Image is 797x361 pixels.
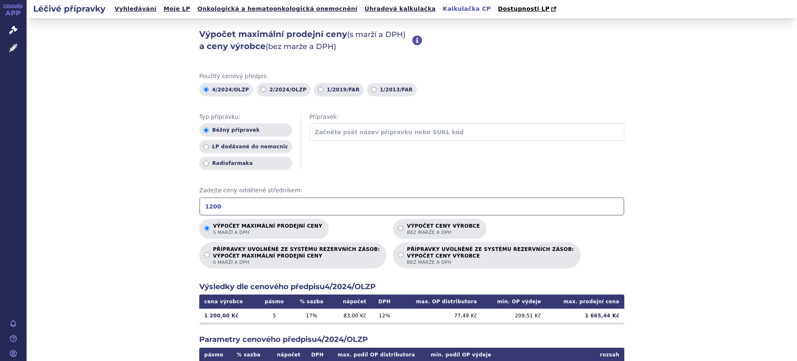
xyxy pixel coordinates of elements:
[27,3,112,15] h2: Léčivé přípravky
[203,161,209,166] input: Radiofarmaka
[213,229,322,236] span: s marží a DPH
[332,295,372,309] th: nápočet
[199,282,624,292] h2: Výsledky dle cenového předpisu 4/2024/OLZP
[213,246,380,265] p: PŘÍPRAVKY UVOLNĚNÉ ZE SYSTÉMU REZERVNÍCH ZÁSOB:
[291,295,331,309] th: % sazba
[199,309,257,323] td: 1 200,00 Kč
[398,295,482,309] th: max. OP distributora
[372,295,398,309] th: DPH
[261,87,266,92] input: 2/2024/OLZP
[204,226,210,231] input: Výpočet maximální prodejní cenys marží a DPH
[199,83,253,96] label: 4/2024/OLZP
[199,187,624,195] span: Zadejte ceny oddělené středníkem:
[199,140,292,153] label: LP dodávané do nemocnic
[372,309,398,323] td: 12 %
[199,295,257,309] th: cena výrobce
[257,83,310,96] label: 2/2024/OLZP
[199,72,624,81] span: Použitý cenový předpis:
[199,28,412,52] h2: Výpočet maximální prodejní ceny a ceny výrobce
[407,229,480,236] span: bez marže a DPH
[291,309,331,323] td: 17 %
[266,42,336,51] span: (bez marže a DPH)
[495,3,560,15] a: Dostupnosti LP
[482,309,546,323] td: 209,51 Kč
[309,123,624,141] input: Začněte psát název přípravku nebo SÚKL kód
[199,334,624,345] h2: Parametry cenového předpisu 4/2024/OLZP
[203,128,209,133] input: Běžný přípravek
[112,3,159,15] a: Vyhledávání
[199,157,292,170] label: Radiofarmaka
[332,309,372,323] td: 83,00 Kč
[546,295,624,309] th: max. prodejní cena
[195,3,360,15] a: Onkologická a hematoonkologická onemocnění
[199,123,292,137] label: Běžný přípravek
[213,259,380,265] span: s marží a DPH
[309,113,624,121] span: Přípravek:
[213,253,380,259] strong: VÝPOČET MAXIMÁLNÍ PRODEJNÍ CENY
[407,259,574,265] span: bez marže a DPH
[199,113,292,121] span: Typ přípravku:
[203,144,209,150] input: LP dodávané do nemocnic
[498,5,550,12] span: Dostupnosti LP
[371,87,376,92] input: 1/2013/FAR
[407,253,574,259] strong: VÝPOČET CENY VÝROBCE
[204,252,210,258] input: PŘÍPRAVKY UVOLNĚNÉ ZE SYSTÉMU REZERVNÍCH ZÁSOB:VÝPOČET MAXIMÁLNÍ PRODEJNÍ CENYs marží a DPH
[362,3,438,15] a: Úhradová kalkulačka
[440,3,494,15] a: Kalkulačka CP
[546,309,624,323] td: 1 665,44 Kč
[314,83,364,96] label: 1/2019/FAR
[203,87,209,92] input: 4/2024/OLZP
[257,295,291,309] th: pásmo
[257,309,291,323] td: 5
[199,197,624,216] input: Zadejte ceny oddělené středníkem
[318,87,323,92] input: 1/2019/FAR
[398,226,403,231] input: Výpočet ceny výrobcebez marže a DPH
[398,252,403,258] input: PŘÍPRAVKY UVOLNĚNÉ ZE SYSTÉMU REZERVNÍCH ZÁSOB:VÝPOČET CENY VÝROBCEbez marže a DPH
[213,223,322,236] p: Výpočet maximální prodejní ceny
[347,30,406,39] span: (s marží a DPH)
[407,246,574,265] p: PŘÍPRAVKY UVOLNĚNÉ ZE SYSTÉMU REZERVNÍCH ZÁSOB:
[407,223,480,236] p: Výpočet ceny výrobce
[161,3,193,15] a: Moje LP
[398,309,482,323] td: 77,49 Kč
[367,83,417,96] label: 1/2013/FAR
[482,295,546,309] th: min. OP výdeje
